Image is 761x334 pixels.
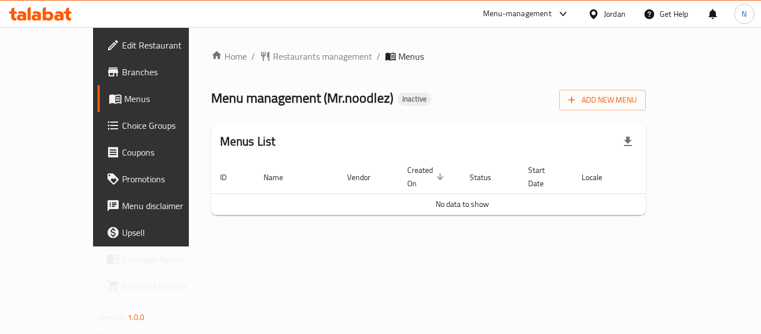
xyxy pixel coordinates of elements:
[614,128,641,155] div: Export file
[604,8,626,20] div: Jordan
[528,163,559,190] span: Start Date
[99,310,126,325] span: Version:
[122,279,211,293] span: Grocery Checklist
[630,160,714,194] th: Actions
[97,192,220,219] a: Menu disclaimer
[220,133,276,150] h2: Menus List
[273,50,372,63] span: Restaurants management
[97,273,220,299] a: Grocery Checklist
[211,85,393,110] span: Menu management ( Mr.noodlez )
[97,246,220,273] a: Coverage Report
[122,38,211,52] span: Edit Restaurant
[122,146,211,159] span: Coupons
[97,85,220,112] a: Menus
[122,226,211,239] span: Upsell
[97,59,220,85] a: Branches
[260,50,372,63] a: Restaurants management
[398,50,424,63] span: Menus
[568,93,637,107] span: Add New Menu
[122,172,211,186] span: Promotions
[211,50,247,63] a: Home
[264,171,297,184] span: Name
[347,171,385,184] span: Vendor
[97,139,220,166] a: Coupons
[211,50,646,63] nav: breadcrumb
[559,90,646,110] button: Add New Menu
[251,50,255,63] li: /
[122,119,211,132] span: Choice Groups
[122,199,211,212] span: Menu disclaimer
[97,219,220,246] a: Upsell
[398,94,431,104] span: Inactive
[483,7,552,21] div: Menu-management
[407,163,447,190] span: Created On
[211,160,714,215] table: enhanced table
[128,310,145,325] span: 1.0.0
[742,8,747,20] span: N
[470,171,506,184] span: Status
[97,166,220,192] a: Promotions
[124,92,211,105] span: Menus
[220,171,241,184] span: ID
[582,171,617,184] span: Locale
[122,253,211,266] span: Coverage Report
[377,50,380,63] li: /
[97,112,220,139] a: Choice Groups
[436,197,489,211] span: No data to show
[97,32,220,59] a: Edit Restaurant
[398,93,431,106] div: Inactive
[122,65,211,79] span: Branches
